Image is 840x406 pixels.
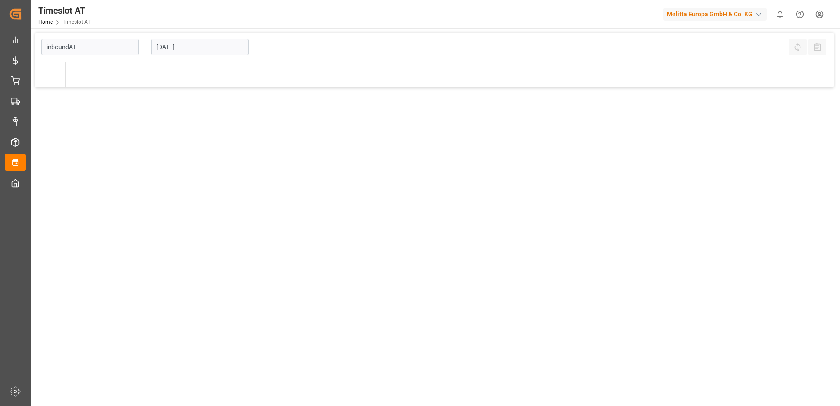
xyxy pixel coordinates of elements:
[38,19,53,25] a: Home
[151,39,249,55] input: DD-MM-YYYY
[770,4,790,24] button: show 0 new notifications
[663,6,770,22] button: Melitta Europa GmbH & Co. KG
[41,39,139,55] input: Type to search/select
[38,4,91,17] div: Timeslot AT
[663,8,767,21] div: Melitta Europa GmbH & Co. KG
[790,4,810,24] button: Help Center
